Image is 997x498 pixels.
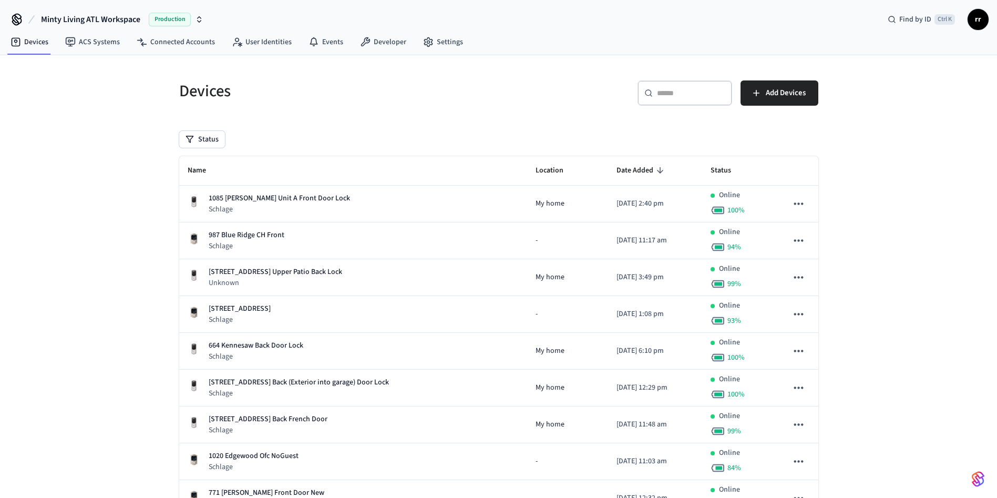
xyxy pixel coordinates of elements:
p: [DATE] 11:48 am [616,419,694,430]
span: Status [711,162,745,179]
p: Schlage [209,241,284,251]
p: Online [719,411,740,422]
p: [DATE] 2:40 pm [616,198,694,209]
a: Events [300,33,352,52]
img: Schlage Sense Smart Deadbolt with Camelot Trim, Front [188,453,200,466]
button: Status [179,131,225,148]
span: My home [536,419,564,430]
span: Find by ID [899,14,931,25]
p: Online [719,300,740,311]
p: Schlage [209,314,271,325]
p: Schlage [209,425,327,435]
a: User Identities [223,33,300,52]
span: Production [149,13,191,26]
p: Unknown [209,278,342,288]
p: Online [719,448,740,459]
span: Location [536,162,577,179]
span: My home [536,198,564,209]
p: [DATE] 1:08 pm [616,309,694,320]
p: Online [719,484,740,495]
a: Devices [2,33,57,52]
p: Online [719,337,740,348]
img: Yale Assure Touchscreen Wifi Smart Lock, Satin Nickel, Front [188,343,200,355]
span: My home [536,382,564,393]
img: Yale Assure Touchscreen Wifi Smart Lock, Satin Nickel, Front [188,196,200,208]
button: Add Devices [741,80,818,106]
img: Yale Assure Touchscreen Wifi Smart Lock, Satin Nickel, Front [188,416,200,429]
span: - [536,456,538,467]
span: 100 % [727,352,745,363]
span: Add Devices [766,86,806,100]
p: [STREET_ADDRESS] Back French Door [209,414,327,425]
button: rr [968,9,989,30]
p: Schlage [209,204,350,215]
span: My home [536,345,564,357]
span: rr [969,10,988,29]
div: Find by IDCtrl K [879,10,963,29]
p: Online [719,227,740,238]
p: 987 Blue Ridge CH Front [209,230,284,241]
p: Schlage [209,388,389,399]
p: [DATE] 11:03 am [616,456,694,467]
span: 93 % [727,316,741,326]
span: 100 % [727,389,745,400]
p: [DATE] 12:29 pm [616,382,694,393]
p: [STREET_ADDRESS] Upper Patio Back Lock [209,267,342,278]
img: SeamLogoGradient.69752ec5.svg [972,471,984,487]
span: 99 % [727,426,741,436]
p: 1085 [PERSON_NAME] Unit A Front Door Lock [209,193,350,204]
img: Yale Assure Touchscreen Wifi Smart Lock, Satin Nickel, Front [188,380,200,392]
a: Connected Accounts [128,33,223,52]
img: Schlage Sense Smart Deadbolt with Camelot Trim, Front [188,232,200,245]
p: [STREET_ADDRESS] [209,303,271,314]
p: Online [719,374,740,385]
p: [DATE] 3:49 pm [616,272,694,283]
span: Name [188,162,220,179]
img: Yale Assure Touchscreen Wifi Smart Lock, Satin Nickel, Front [188,269,200,282]
p: 664 Kennesaw Back Door Lock [209,340,303,351]
p: Online [719,190,740,201]
a: Developer [352,33,415,52]
span: Ctrl K [934,14,955,25]
p: Online [719,263,740,275]
a: Settings [415,33,471,52]
span: - [536,235,538,246]
p: Schlage [209,462,299,472]
p: [DATE] 11:17 am [616,235,694,246]
span: 99 % [727,279,741,289]
p: [DATE] 6:10 pm [616,345,694,357]
span: 100 % [727,205,745,216]
p: 1020 Edgewood Ofc NoGuest [209,451,299,462]
span: - [536,309,538,320]
h5: Devices [179,80,492,102]
p: Schlage [209,351,303,362]
img: Schlage Sense Smart Deadbolt with Camelot Trim, Front [188,306,200,319]
p: [STREET_ADDRESS] Back (Exterior into garage) Door Lock [209,377,389,388]
a: ACS Systems [57,33,128,52]
span: Minty Living ATL Workspace [41,13,140,26]
span: 94 % [727,242,741,252]
span: 84 % [727,463,741,473]
span: My home [536,272,564,283]
span: Date Added [616,162,667,179]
